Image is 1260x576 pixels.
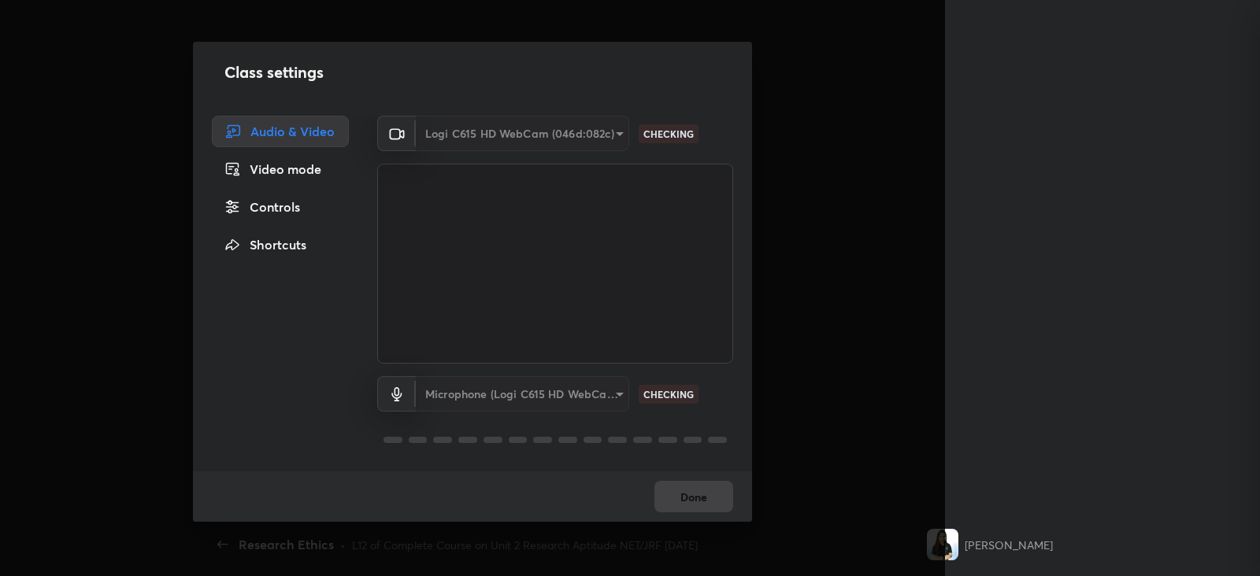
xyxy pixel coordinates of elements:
p: CHECKING [643,387,694,401]
div: Shortcuts [212,229,349,260]
h2: Class settings [224,61,324,84]
div: [PERSON_NAME] [965,537,1053,553]
div: Audio & Video [212,116,349,147]
div: Video mode [212,153,349,185]
div: Controls [212,191,349,223]
p: CHECKING [643,127,694,141]
div: Logi C615 HD WebCam (046d:082c) [416,116,629,151]
div: Logi C615 HD WebCam (046d:082c) [416,376,629,412]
